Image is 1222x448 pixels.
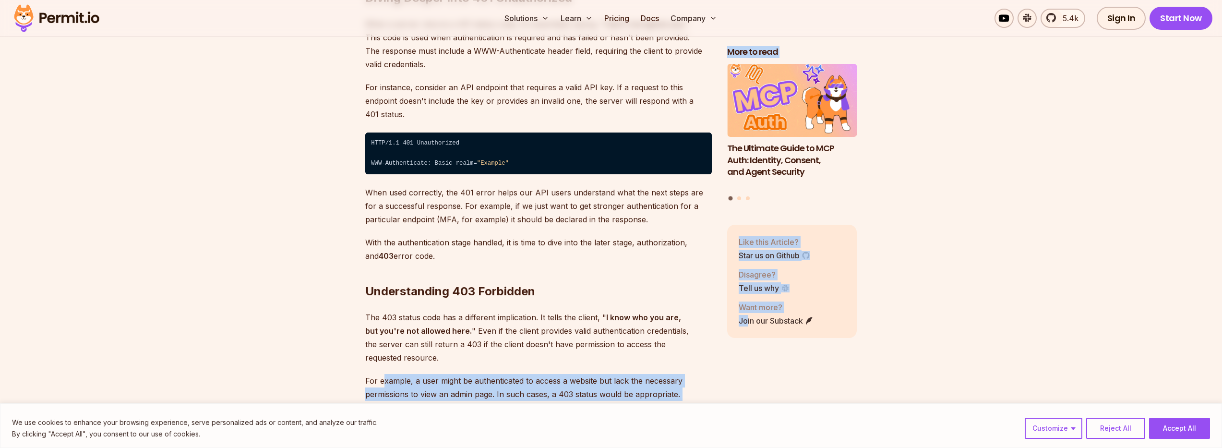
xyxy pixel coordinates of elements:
a: Pricing [600,9,633,28]
p: For example, a user might be authenticated to access a website but lack the necessary permissions... [365,374,712,401]
a: Tell us why [739,282,790,293]
div: Posts [727,64,857,202]
p: When used correctly, the 401 error helps our API users understand what the next steps are for a s... [365,186,712,226]
a: Sign In [1097,7,1146,30]
a: The Ultimate Guide to MCP Auth: Identity, Consent, and Agent SecurityThe Ultimate Guide to MCP Au... [727,64,857,190]
h2: Understanding 403 Forbidden [365,245,712,299]
button: Reject All [1086,418,1145,439]
a: Start Now [1150,7,1212,30]
button: Go to slide 3 [746,196,750,200]
button: Go to slide 2 [737,196,741,200]
img: Permit logo [10,2,104,35]
code: HTTP/1.1 401 Unauthorized ⁠ WWW-Authenticate: Basic realm= [365,133,712,175]
button: Learn [557,9,597,28]
h3: The Ultimate Guide to MCP Auth: Identity, Consent, and Agent Security [727,142,857,178]
p: The 403 status code has a different implication. It tells the client, " " Even if the client prov... [365,311,712,364]
p: Want more? [739,301,814,313]
h2: More to read [727,46,857,58]
p: For instance, consider an API endpoint that requires a valid API key. If a request to this endpoi... [365,81,712,121]
span: "Example" [477,160,509,167]
span: 5.4k [1057,12,1078,24]
p: When a server returns a 401 status code, it's essentially saying, " ." This code is used when aut... [365,17,712,71]
a: Join our Substack [739,315,814,326]
a: Docs [637,9,663,28]
p: Like this Article? [739,236,810,247]
li: 1 of 3 [727,64,857,190]
a: Star us on Github [739,249,810,261]
button: Go to slide 1 [729,196,733,200]
button: Company [667,9,721,28]
button: Accept All [1149,418,1210,439]
p: We use cookies to enhance your browsing experience, serve personalized ads or content, and analyz... [12,417,378,428]
p: By clicking "Accept All", you consent to our use of cookies. [12,428,378,440]
p: Disagree? [739,268,790,280]
button: Solutions [501,9,553,28]
button: Customize [1025,418,1082,439]
img: The Ultimate Guide to MCP Auth: Identity, Consent, and Agent Security [727,64,857,137]
p: With the authentication stage handled, it is time to dive into the later stage, authorization, an... [365,236,712,263]
strong: 403 [379,251,394,261]
a: 5.4k [1041,9,1085,28]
